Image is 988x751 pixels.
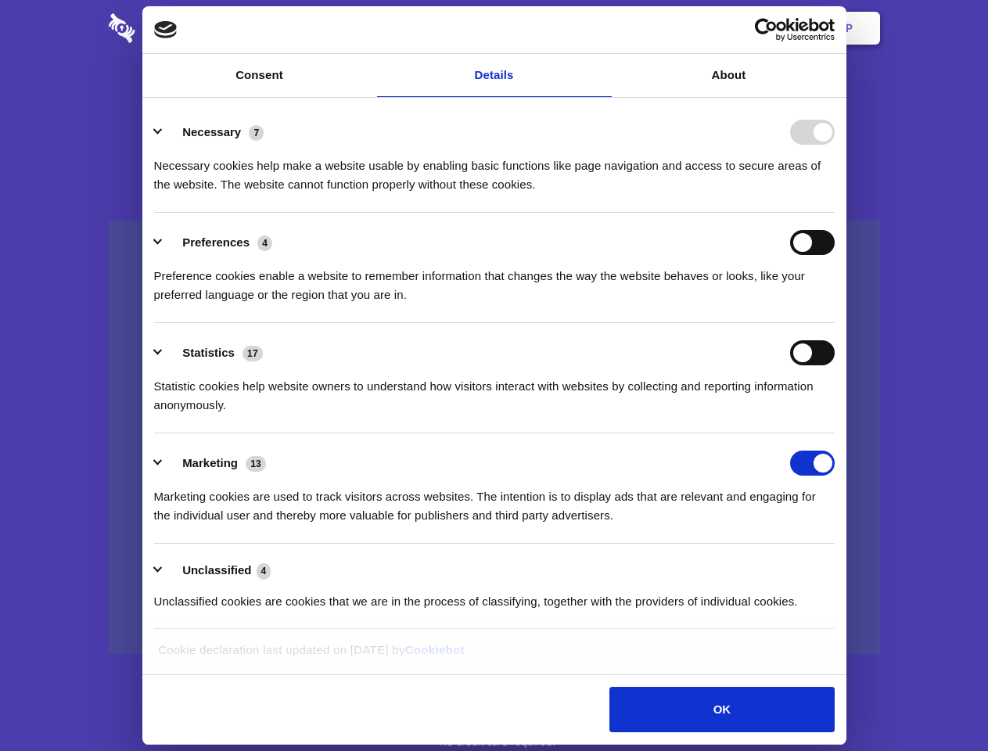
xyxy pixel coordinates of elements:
span: 17 [243,346,263,361]
a: Cookiebot [405,643,465,656]
a: Login [710,4,778,52]
a: Pricing [459,4,527,52]
div: Marketing cookies are used to track visitors across websites. The intention is to display ads tha... [154,476,835,525]
label: Statistics [182,346,235,359]
span: 4 [257,563,271,579]
span: 4 [257,235,272,251]
a: Contact [634,4,706,52]
button: Necessary (7) [154,120,274,145]
div: Necessary cookies help make a website usable by enabling basic functions like page navigation and... [154,145,835,194]
div: Statistic cookies help website owners to understand how visitors interact with websites by collec... [154,365,835,415]
div: Cookie declaration last updated on [DATE] by [146,641,842,671]
span: 7 [249,125,264,141]
a: Details [377,54,612,97]
label: Preferences [182,235,250,249]
a: Wistia video thumbnail [109,221,880,655]
a: Consent [142,54,377,97]
button: Preferences (4) [154,230,282,255]
label: Marketing [182,456,238,469]
button: Unclassified (4) [154,561,281,580]
h4: Auto-redaction of sensitive data, encrypted data sharing and self-destructing private chats. Shar... [109,142,880,194]
div: Preference cookies enable a website to remember information that changes the way the website beha... [154,255,835,304]
label: Necessary [182,125,241,138]
div: Unclassified cookies are cookies that we are in the process of classifying, together with the pro... [154,580,835,611]
img: logo-wordmark-white-trans-d4663122ce5f474addd5e946df7df03e33cb6a1c49d2221995e7729f52c070b2.svg [109,13,243,43]
img: logo [154,21,178,38]
button: Marketing (13) [154,451,276,476]
span: 13 [246,456,266,472]
h1: Eliminate Slack Data Loss. [109,70,880,127]
iframe: Drift Widget Chat Controller [910,673,969,732]
a: Usercentrics Cookiebot - opens in a new window [698,18,835,41]
button: Statistics (17) [154,340,273,365]
button: OK [609,687,834,732]
a: About [612,54,846,97]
